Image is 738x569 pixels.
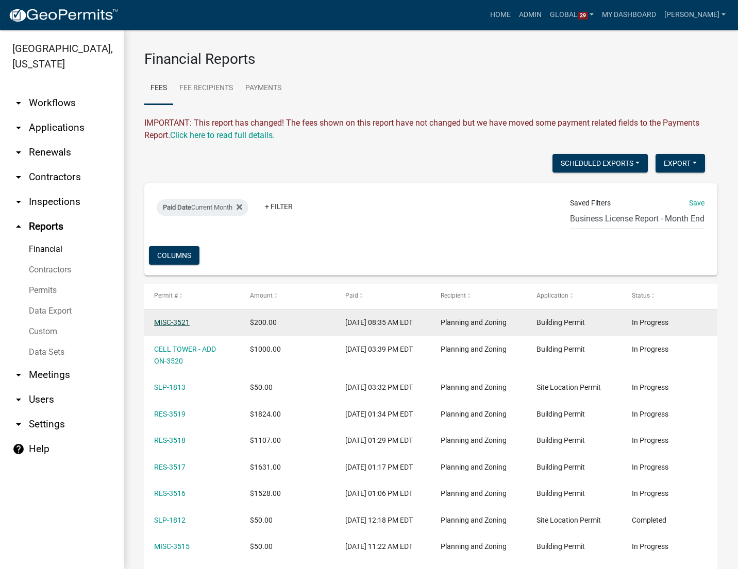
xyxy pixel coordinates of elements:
a: RES-3517 [154,463,186,471]
span: $50.00 [250,516,273,524]
span: Building Permit [536,436,585,444]
span: Planning and Zoning [441,516,507,524]
a: Payments [239,72,288,105]
div: IMPORTANT: This report has changed! The fees shown on this report have not changed but we have mo... [144,117,717,142]
a: SLP-1813 [154,383,186,391]
span: $1824.00 [250,410,281,418]
div: [DATE] 08:35 AM EDT [345,317,421,329]
span: 29 [578,12,588,20]
i: arrow_drop_down [12,97,25,109]
span: Application [536,292,568,299]
span: Status [632,292,650,299]
span: Building Permit [536,345,585,353]
datatable-header-cell: Amount [240,284,335,308]
span: Site Location Permit [536,383,601,391]
span: In Progress [632,463,668,471]
div: Current Month [157,199,248,216]
a: Home [486,5,515,25]
i: arrow_drop_up [12,220,25,233]
i: arrow_drop_down [12,146,25,159]
datatable-header-cell: Permit # [144,284,240,308]
datatable-header-cell: Application [526,284,622,308]
span: Planning and Zoning [441,345,507,353]
a: RES-3519 [154,410,186,418]
i: arrow_drop_down [12,418,25,430]
a: RES-3516 [154,489,186,497]
span: Permit # [154,292,178,299]
span: In Progress [632,383,668,391]
span: $1000.00 [250,345,281,353]
a: [PERSON_NAME] [660,5,730,25]
span: Planning and Zoning [441,489,507,497]
i: arrow_drop_down [12,369,25,381]
span: Building Permit [536,463,585,471]
span: Paid [345,292,358,299]
a: Save [689,199,705,207]
span: Planning and Zoning [441,436,507,444]
a: MISC-3515 [154,542,190,550]
i: arrow_drop_down [12,393,25,406]
span: $50.00 [250,383,273,391]
i: arrow_drop_down [12,196,25,208]
div: [DATE] 01:29 PM EDT [345,435,421,446]
span: $200.00 [250,318,277,326]
span: Planning and Zoning [441,463,507,471]
div: [DATE] 11:22 AM EDT [345,541,421,553]
button: Export [656,154,705,173]
a: SLP-1812 [154,516,186,524]
span: Building Permit [536,318,585,326]
span: Recipient [441,292,466,299]
span: Planning and Zoning [441,542,507,550]
a: Admin [515,5,546,25]
datatable-header-cell: Recipient [431,284,526,308]
div: [DATE] 03:39 PM EDT [345,343,421,355]
span: Building Permit [536,410,585,418]
span: $1631.00 [250,463,281,471]
wm-modal-confirm: Upcoming Changes to Daily Fees Report [170,130,275,140]
button: Scheduled Exports [552,154,648,173]
a: Fee Recipients [173,72,239,105]
span: $50.00 [250,542,273,550]
span: In Progress [632,436,668,444]
span: Building Permit [536,489,585,497]
div: [DATE] 03:32 PM EDT [345,382,421,393]
a: RES-3518 [154,436,186,444]
div: [DATE] 01:06 PM EDT [345,488,421,499]
i: help [12,443,25,455]
span: Planning and Zoning [441,383,507,391]
span: Paid Date [163,203,191,211]
span: Planning and Zoning [441,410,507,418]
span: Saved Filters [570,198,611,209]
span: Planning and Zoning [441,318,507,326]
span: $1528.00 [250,489,281,497]
span: Site Location Permit [536,516,601,524]
span: In Progress [632,318,668,326]
span: In Progress [632,489,668,497]
a: Click here to read full details. [170,130,275,140]
a: CELL TOWER - ADD ON-3520 [154,345,216,365]
div: [DATE] 01:34 PM EDT [345,408,421,420]
span: Amount [250,292,273,299]
span: In Progress [632,542,668,550]
span: In Progress [632,410,668,418]
i: arrow_drop_down [12,171,25,183]
a: Fees [144,72,173,105]
div: [DATE] 01:17 PM EDT [345,461,421,473]
div: [DATE] 12:18 PM EDT [345,514,421,526]
a: My Dashboard [598,5,660,25]
datatable-header-cell: Status [622,284,717,308]
span: Building Permit [536,542,585,550]
span: Completed [632,516,666,524]
a: Global29 [546,5,598,25]
a: + Filter [257,197,301,216]
datatable-header-cell: Paid [336,284,431,308]
a: MISC-3521 [154,318,190,326]
span: $1107.00 [250,436,281,444]
button: Columns [149,246,199,265]
span: In Progress [632,345,668,353]
h3: Financial Reports [144,50,717,68]
i: arrow_drop_down [12,122,25,134]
